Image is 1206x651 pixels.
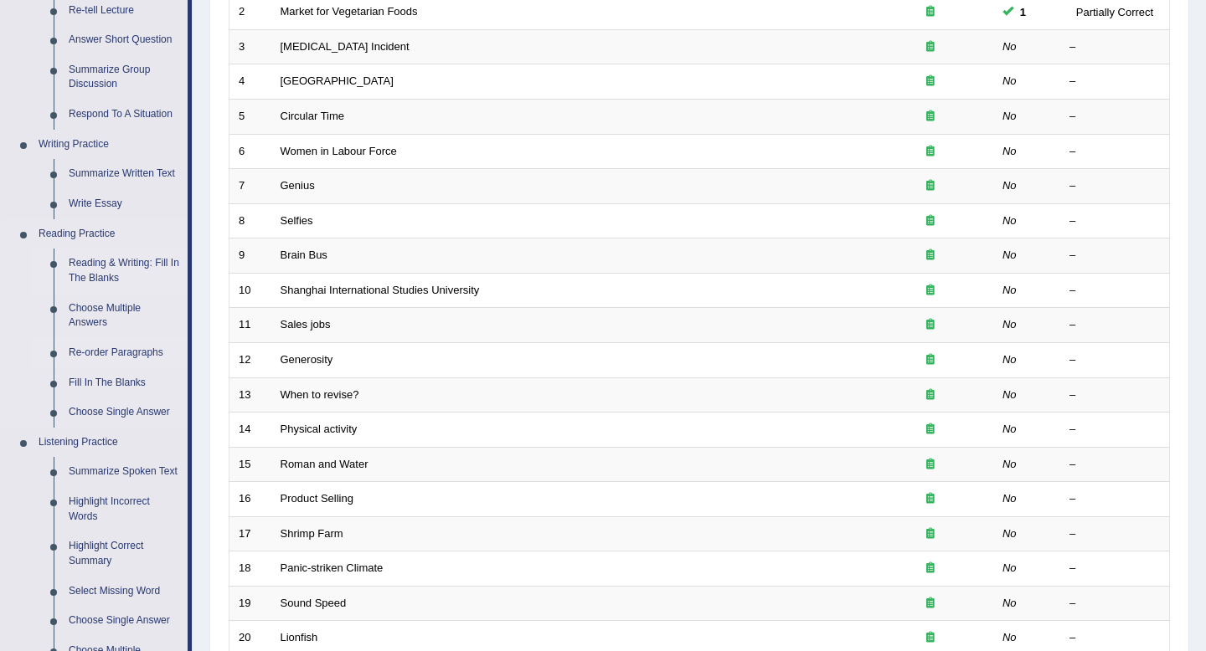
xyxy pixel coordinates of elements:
[877,630,984,646] div: Exam occurring question
[281,423,358,435] a: Physical activity
[1002,179,1017,192] em: No
[1069,74,1160,90] div: –
[877,596,984,612] div: Exam occurring question
[281,597,347,609] a: Sound Speed
[61,487,188,531] a: Highlight Incorrect Words
[229,64,271,100] td: 4
[281,179,315,192] a: Genius
[229,273,271,308] td: 10
[61,397,188,428] a: Choose Single Answer
[1002,631,1017,643] em: No
[877,352,984,368] div: Exam occurring question
[1069,457,1160,473] div: –
[877,213,984,229] div: Exam occurring question
[281,145,397,157] a: Women in Labour Force
[281,249,327,261] a: Brain Bus
[61,457,188,487] a: Summarize Spoken Text
[1069,248,1160,264] div: –
[281,561,384,574] a: Panic-striken Climate
[229,482,271,517] td: 16
[877,39,984,55] div: Exam occurring question
[281,214,313,227] a: Selfies
[229,377,271,413] td: 13
[229,134,271,169] td: 6
[61,606,188,636] a: Choose Single Answer
[1069,526,1160,542] div: –
[229,308,271,343] td: 11
[1002,318,1017,331] em: No
[1002,492,1017,505] em: No
[281,5,418,18] a: Market for Vegetarian Foods
[229,238,271,274] td: 9
[61,577,188,607] a: Select Missing Word
[281,527,343,540] a: Shrimp Farm
[1002,458,1017,470] em: No
[1069,317,1160,333] div: –
[1002,284,1017,296] em: No
[1069,213,1160,229] div: –
[61,55,188,100] a: Summarize Group Discussion
[877,74,984,90] div: Exam occurring question
[1069,387,1160,403] div: –
[1069,144,1160,160] div: –
[61,249,188,293] a: Reading & Writing: Fill In The Blanks
[281,40,410,53] a: [MEDICAL_DATA] Incident
[877,144,984,160] div: Exam occurring question
[61,368,188,398] a: Fill In The Blanks
[281,110,345,122] a: Circular Time
[61,100,188,130] a: Respond To A Situation
[229,342,271,377] td: 12
[31,130,188,160] a: Writing Practice
[1002,527,1017,540] em: No
[877,283,984,299] div: Exam occurring question
[61,338,188,368] a: Re-order Paragraphs
[229,447,271,482] td: 15
[281,631,318,643] a: Lionfish
[877,248,984,264] div: Exam occurring question
[877,387,984,403] div: Exam occurring question
[281,318,331,331] a: Sales jobs
[1002,145,1017,157] em: No
[1069,109,1160,125] div: –
[229,516,271,551] td: 17
[1002,561,1017,574] em: No
[877,457,984,473] div: Exam occurring question
[877,526,984,542] div: Exam occurring question
[61,159,188,189] a: Summarize Written Text
[281,284,480,296] a: Shanghai International Studies University
[31,428,188,458] a: Listening Practice
[229,551,271,587] td: 18
[61,25,188,55] a: Answer Short Question
[1002,214,1017,227] em: No
[1002,249,1017,261] em: No
[1069,630,1160,646] div: –
[1069,178,1160,194] div: –
[229,169,271,204] td: 7
[281,492,353,505] a: Product Selling
[877,109,984,125] div: Exam occurring question
[61,294,188,338] a: Choose Multiple Answers
[229,413,271,448] td: 14
[1002,74,1017,87] em: No
[229,29,271,64] td: 3
[1002,110,1017,122] em: No
[31,219,188,249] a: Reading Practice
[281,353,333,366] a: Generosity
[1002,40,1017,53] em: No
[1002,388,1017,401] em: No
[877,422,984,438] div: Exam occurring question
[281,458,368,470] a: Roman and Water
[229,100,271,135] td: 5
[1069,283,1160,299] div: –
[1069,3,1160,21] div: Partially Correct
[877,317,984,333] div: Exam occurring question
[877,4,984,20] div: Exam occurring question
[61,189,188,219] a: Write Essay
[1069,491,1160,507] div: –
[281,74,394,87] a: [GEOGRAPHIC_DATA]
[877,491,984,507] div: Exam occurring question
[1069,596,1160,612] div: –
[1002,353,1017,366] em: No
[229,586,271,621] td: 19
[229,203,271,238] td: 8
